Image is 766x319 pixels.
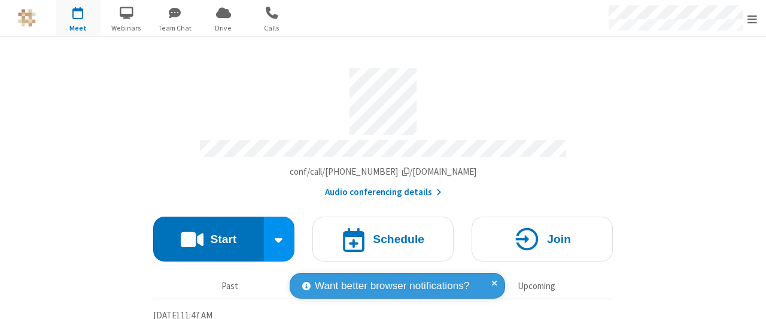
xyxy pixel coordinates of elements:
[290,165,477,179] button: Copy my meeting room linkCopy my meeting room link
[736,288,757,311] iframe: Chat
[210,233,236,245] h4: Start
[373,233,424,245] h4: Schedule
[18,9,36,27] img: QA Selenium DO NOT DELETE OR CHANGE
[325,186,442,199] button: Audio conferencing details
[472,217,613,262] button: Join
[104,23,149,34] span: Webinars
[312,217,454,262] button: Schedule
[250,23,294,34] span: Calls
[153,23,197,34] span: Team Chat
[464,275,609,298] button: Upcoming
[158,275,302,298] button: Past
[547,233,571,245] h4: Join
[264,217,295,262] div: Start conference options
[153,217,264,262] button: Start
[290,166,477,177] span: Copy my meeting room link
[56,23,101,34] span: Meet
[153,59,613,199] section: Account details
[315,278,469,294] span: Want better browser notifications?
[201,23,246,34] span: Drive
